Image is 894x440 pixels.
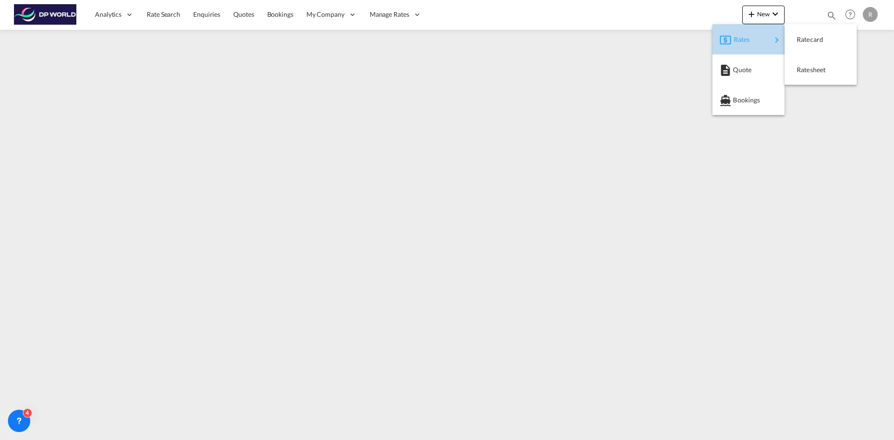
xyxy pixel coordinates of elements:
[712,85,785,115] button: Bookings
[733,61,743,79] span: Quote
[771,34,782,46] md-icon: icon-chevron-right
[733,91,743,109] span: Bookings
[712,54,785,85] button: Quote
[720,58,777,81] div: Quote
[734,30,745,49] span: Rates
[720,88,777,112] div: Bookings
